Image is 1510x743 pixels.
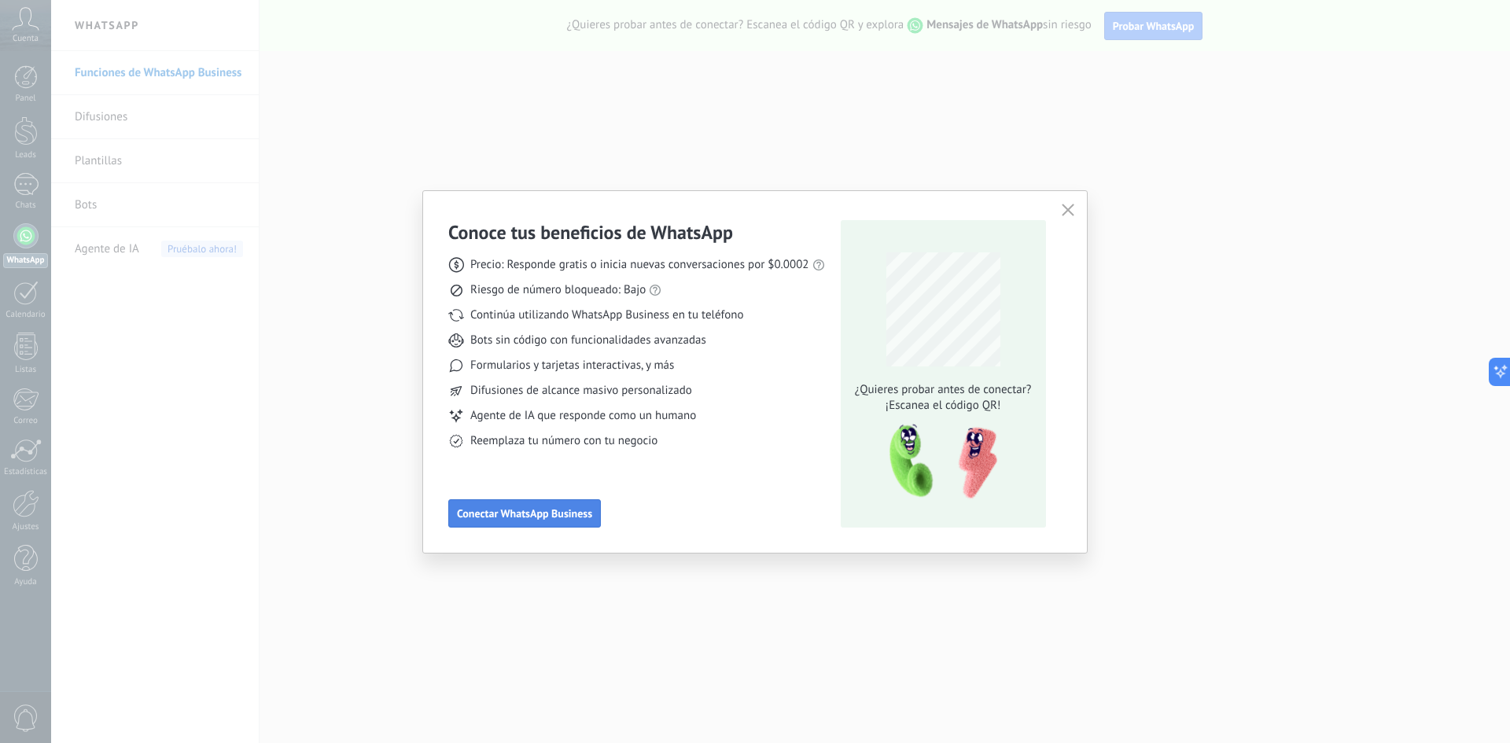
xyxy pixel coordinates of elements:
span: Continúa utilizando WhatsApp Business en tu teléfono [470,307,743,323]
span: ¿Quieres probar antes de conectar? [850,382,1036,398]
img: qr-pic-1x.png [876,420,1000,504]
span: Bots sin código con funcionalidades avanzadas [470,333,706,348]
span: Agente de IA que responde como un humano [470,408,696,424]
span: ¡Escanea el código QR! [850,398,1036,414]
span: Precio: Responde gratis o inicia nuevas conversaciones por $0.0002 [470,257,809,273]
button: Conectar WhatsApp Business [448,499,601,528]
h3: Conoce tus beneficios de WhatsApp [448,220,733,245]
span: Reemplaza tu número con tu negocio [470,433,657,449]
span: Formularios y tarjetas interactivas, y más [470,358,674,373]
span: Difusiones de alcance masivo personalizado [470,383,692,399]
span: Riesgo de número bloqueado: Bajo [470,282,646,298]
span: Conectar WhatsApp Business [457,508,592,519]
